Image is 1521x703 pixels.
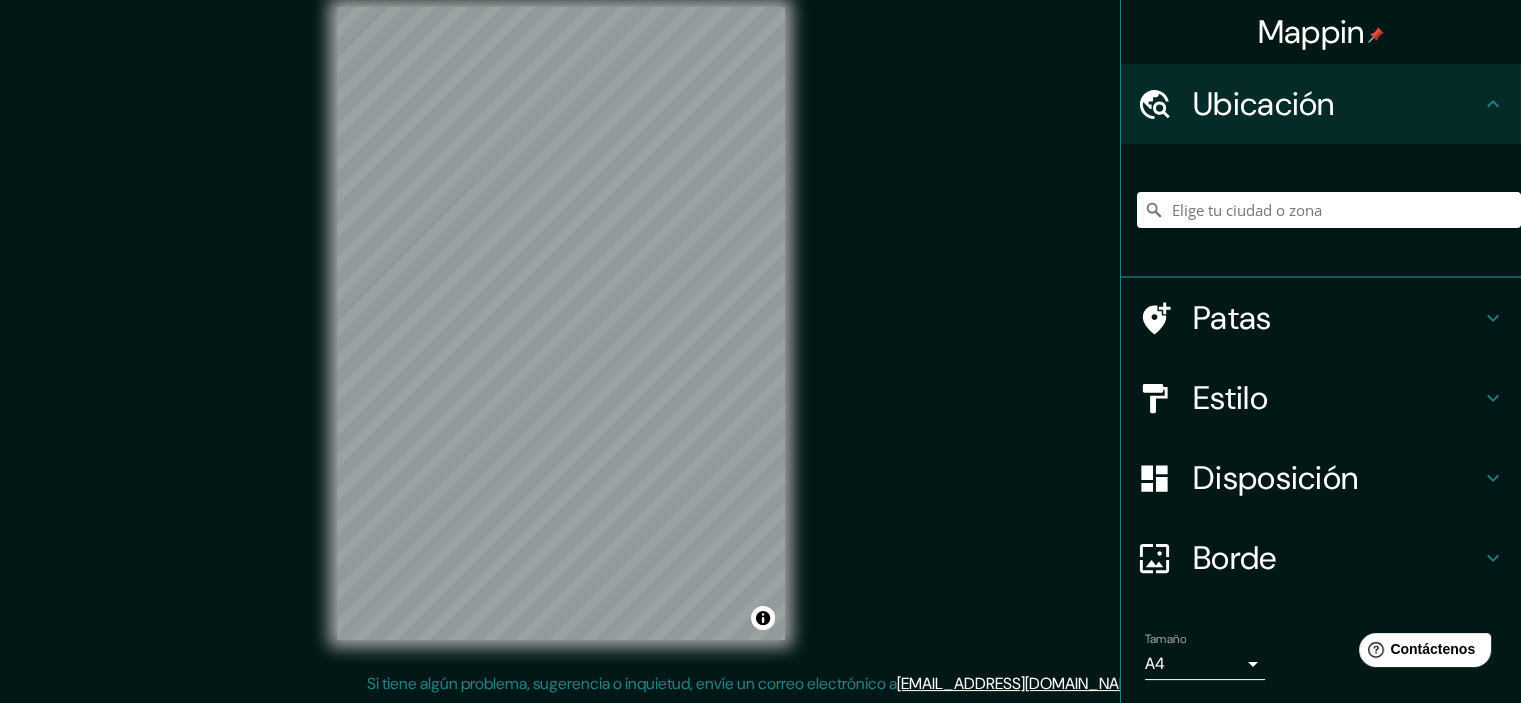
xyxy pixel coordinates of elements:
font: Si tiene algún problema, sugerencia o inquietud, envíe un correo electrónico a [367,673,897,694]
div: Borde [1121,518,1521,598]
button: Activar o desactivar atribución [751,606,775,630]
canvas: Mapa [337,7,785,640]
a: [EMAIL_ADDRESS][DOMAIN_NAME] [897,673,1144,694]
img: pin-icon.png [1368,27,1384,43]
div: Ubicación [1121,64,1521,144]
iframe: Lanzador de widgets de ayuda [1343,625,1499,681]
input: Elige tu ciudad o zona [1137,192,1521,228]
font: Estilo [1193,377,1268,419]
font: A4 [1145,653,1165,674]
font: Disposición [1193,457,1358,499]
font: Tamaño [1145,631,1186,647]
font: Borde [1193,537,1277,579]
font: Mappin [1258,11,1365,53]
div: Patas [1121,278,1521,358]
div: A4 [1145,648,1265,680]
div: Estilo [1121,358,1521,438]
font: Patas [1193,297,1272,339]
font: Ubicación [1193,83,1335,125]
div: Disposición [1121,438,1521,518]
